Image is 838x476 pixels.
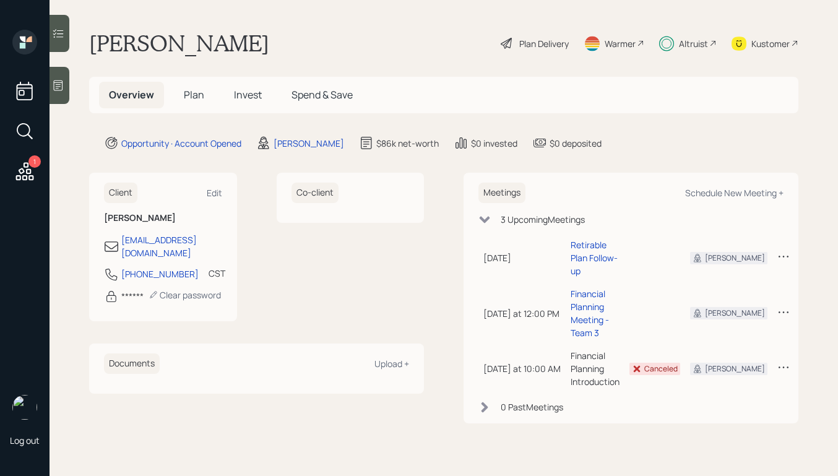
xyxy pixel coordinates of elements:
[705,308,765,319] div: [PERSON_NAME]
[292,183,339,203] h6: Co-client
[571,238,620,277] div: Retirable Plan Follow-up
[519,37,569,50] div: Plan Delivery
[292,88,353,102] span: Spend & Save
[501,213,585,226] div: 3 Upcoming Meeting s
[471,137,517,150] div: $0 invested
[121,233,222,259] div: [EMAIL_ADDRESS][DOMAIN_NAME]
[501,400,563,413] div: 0 Past Meeting s
[685,187,784,199] div: Schedule New Meeting +
[751,37,790,50] div: Kustomer
[104,213,222,223] h6: [PERSON_NAME]
[104,183,137,203] h6: Client
[109,88,154,102] span: Overview
[209,267,225,280] div: CST
[89,30,269,57] h1: [PERSON_NAME]
[121,267,199,280] div: [PHONE_NUMBER]
[571,287,620,339] div: Financial Planning Meeting - Team 3
[571,349,620,388] div: Financial Planning Introduction
[10,435,40,446] div: Log out
[550,137,602,150] div: $0 deposited
[207,187,222,199] div: Edit
[644,363,678,374] div: Canceled
[28,155,41,168] div: 1
[374,358,409,370] div: Upload +
[12,395,37,420] img: aleksandra-headshot.png
[605,37,636,50] div: Warmer
[483,362,561,375] div: [DATE] at 10:00 AM
[149,289,221,301] div: Clear password
[483,251,561,264] div: [DATE]
[705,363,765,374] div: [PERSON_NAME]
[234,88,262,102] span: Invest
[705,253,765,264] div: [PERSON_NAME]
[104,353,160,374] h6: Documents
[483,307,561,320] div: [DATE] at 12:00 PM
[478,183,525,203] h6: Meetings
[274,137,344,150] div: [PERSON_NAME]
[184,88,204,102] span: Plan
[679,37,708,50] div: Altruist
[376,137,439,150] div: $86k net-worth
[121,137,241,150] div: Opportunity · Account Opened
